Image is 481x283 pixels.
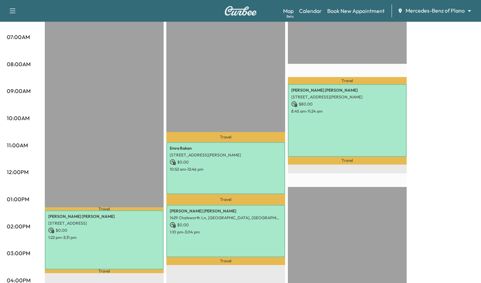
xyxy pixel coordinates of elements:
[48,227,160,233] p: $ 0.00
[291,94,403,100] p: [STREET_ADDRESS][PERSON_NAME]
[170,167,282,172] p: 10:52 am - 12:46 pm
[7,195,29,203] p: 01:00PM
[286,14,294,19] div: Beta
[7,249,30,257] p: 03:00PM
[48,221,160,226] p: [STREET_ADDRESS]
[170,146,282,151] p: Emre Bakan
[170,222,282,228] p: $ 0.00
[7,33,30,41] p: 07:00AM
[48,235,160,240] p: 1:22 pm - 3:31 pm
[166,257,285,265] p: Travel
[7,141,28,149] p: 11:00AM
[7,87,31,95] p: 09:00AM
[7,168,29,176] p: 12:00PM
[7,222,30,230] p: 02:00PM
[406,7,465,15] span: Mercedes-Benz of Plano
[48,214,160,219] p: [PERSON_NAME] [PERSON_NAME]
[288,157,407,165] p: Travel
[291,101,403,107] p: $ 80.00
[170,208,282,214] p: [PERSON_NAME] [PERSON_NAME]
[166,132,285,142] p: Travel
[170,215,282,221] p: 1429 Chatsworth Ln, [GEOGRAPHIC_DATA], [GEOGRAPHIC_DATA], [GEOGRAPHIC_DATA]
[166,194,285,205] p: Travel
[45,207,164,210] p: Travel
[7,60,31,68] p: 08:00AM
[299,7,322,15] a: Calendar
[170,152,282,158] p: [STREET_ADDRESS][PERSON_NAME]
[327,7,385,15] a: Book New Appointment
[291,109,403,114] p: 8:45 am - 11:24 am
[170,229,282,235] p: 1:10 pm - 3:04 pm
[45,269,164,273] p: Travel
[7,114,30,122] p: 10:00AM
[283,7,294,15] a: MapBeta
[224,6,257,16] img: Curbee Logo
[170,159,282,165] p: $ 0.00
[288,77,407,84] p: Travel
[291,88,403,93] p: [PERSON_NAME] [PERSON_NAME]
